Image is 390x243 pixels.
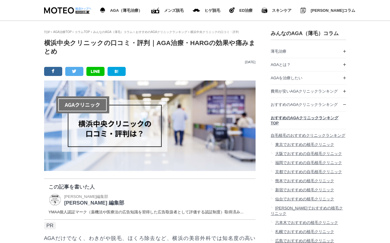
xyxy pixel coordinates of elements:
[271,76,302,80] span: AGAを治療したい
[271,58,346,71] a: AGAとは？
[193,9,200,12] img: メンズ脱毛
[311,8,355,12] span: [PERSON_NAME]コラム
[272,8,292,12] span: スキンケア
[275,238,334,243] span: 広島でおすすめの植毛クリニック
[271,195,346,204] a: 仙台でおすすめの植毛クリニック
[275,169,342,174] span: 京都でおすすめの自毛植毛クリニック
[44,31,50,34] a: TOP
[229,8,235,13] img: ヒゲ脱毛
[44,222,56,229] span: PR
[193,7,220,14] a: メンズ脱毛 ヒゲ脱毛
[271,45,346,58] a: 薄毛治療
[205,8,220,12] span: ヒゲ脱毛
[275,179,334,183] span: 熊本でおすすめの植毛クリニック
[271,206,343,216] span: [PERSON_NAME]でおすすめの植毛クリニック
[271,116,338,125] span: おすすめのAGAクリニックランキングTOP
[271,71,346,84] a: AGAを治療したい
[271,204,346,218] a: [PERSON_NAME]でおすすめの植毛クリニック
[271,176,346,186] a: 熊本でおすすめの植毛クリニック
[271,149,346,158] a: 大阪でおすすめの自毛植毛クリニック
[136,30,187,34] a: おすすめのAGAクリニックランキング
[271,218,346,227] a: 六本木でおすすめの植毛クリニック
[44,60,256,64] p: [DATE]
[100,6,143,14] a: AGA（薄毛治療） AGA（薄毛治療）
[91,70,100,73] img: LINE
[271,111,346,129] a: おすすめのAGAクリニックランキングTOP
[151,7,160,14] img: ED（勃起不全）治療
[262,6,292,14] a: スキンケア
[239,8,253,12] span: ED治療
[275,220,338,225] span: 六本木でおすすめの植毛クリニック
[64,194,108,199] span: [PERSON_NAME]編集部
[93,30,133,34] a: みんなのAGA（薄毛）コラム
[271,129,346,140] a: 自毛植毛のおすすめクリニックランキング
[49,209,251,215] dd: YMAA個人認証マーク（薬機法や医療法の広告知識を習得した広告取扱者として評価する認証制度）取得済み...
[49,193,61,206] img: MOTEO 編集部
[275,160,342,165] span: 福岡でおすすめの自毛植毛クリニック
[44,39,256,56] h1: 横浜中央クリニックの口コミ・評判｜AGA治療・HARGの効果や痛みまとめ
[301,8,306,13] img: みんなのMOTEOコラム
[275,188,334,192] span: 新宿でおすすめの植毛クリニック
[271,62,291,67] span: AGAとは？
[275,197,334,201] span: 仙台でおすすめの植毛クリニック
[275,229,334,234] span: 札幌でおすすめの植毛クリニック
[271,167,346,176] a: 京都でおすすめの自毛植毛クリニック
[271,30,346,37] h3: みんなのAGA（薄毛）コラム
[271,85,346,98] a: 費用が安いAGAクリニックランキング
[64,199,124,206] p: [PERSON_NAME] 編集部
[271,89,338,94] span: 費用が安いAGAクリニックランキング
[110,8,142,12] span: AGA（薄毛治療）
[49,183,251,190] p: この記事を書いた人
[115,70,118,73] img: B!
[44,7,90,14] img: MOTEO AGA
[188,30,239,34] li: 横浜中央クリニックの口コミ・評判
[271,133,345,138] span: 自毛植毛のおすすめクリニックランキング
[271,98,346,111] a: おすすめのAGAクリニックランキング
[151,6,184,15] a: ED（勃起不全）治療 メンズ脱毛
[49,193,124,206] a: MOTEO 編集部 [PERSON_NAME]編集部 [PERSON_NAME] 編集部
[75,30,90,34] a: コラムTOP
[100,8,106,13] img: AGA（薄毛治療）
[275,151,342,156] span: 大阪でおすすめの自毛植毛クリニック
[275,142,334,147] span: 東京でおすすめの植毛クリニック
[271,227,346,236] a: 札幌でおすすめの植毛クリニック
[271,186,346,195] a: 新宿でおすすめの植毛クリニック
[229,6,253,14] a: ヒゲ脱毛 ED治療
[271,158,346,167] a: 福岡でおすすめの自毛植毛クリニック
[271,140,346,149] a: 東京でおすすめの植毛クリニック
[164,8,184,12] span: メンズ脱毛
[75,7,92,10] img: 総合トップへ
[271,49,286,54] span: 薄毛治療
[53,30,72,34] a: AGA治療TOP
[271,102,338,107] span: おすすめのAGAクリニックランキング
[301,6,355,15] a: みんなのMOTEOコラム [PERSON_NAME]コラム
